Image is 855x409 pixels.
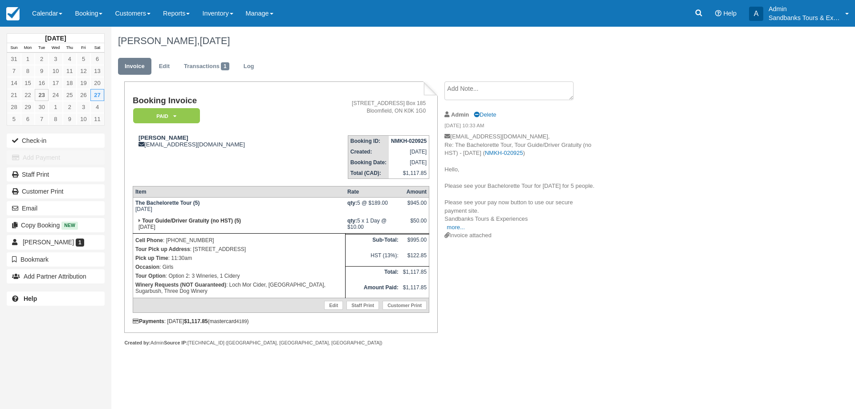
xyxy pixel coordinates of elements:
p: : [PHONE_NUMBER] [135,236,343,245]
em: [DATE] 10:33 AM [444,122,594,132]
a: 4 [63,53,77,65]
th: Rate [345,186,401,198]
a: 6 [90,53,104,65]
td: [DATE] [389,146,429,157]
b: Help [24,295,37,302]
button: Add Partner Attribution [7,269,105,283]
a: 7 [35,113,49,125]
span: [PERSON_NAME] [23,239,74,246]
a: Customer Print [383,301,427,310]
a: 8 [49,113,62,125]
strong: Cell Phone [135,237,163,243]
th: Total (CAD): [348,168,389,179]
div: A [749,7,763,21]
div: $945.00 [403,200,427,213]
button: Add Payment [7,150,105,165]
a: 24 [49,89,62,101]
a: Help [7,292,105,306]
a: 3 [77,101,90,113]
td: $1,117.85 [389,168,429,179]
strong: Pick up Time [135,255,168,261]
a: 2 [63,101,77,113]
a: 16 [35,77,49,89]
td: 5 @ $189.00 [345,198,401,216]
th: Sat [90,43,104,53]
th: Sub-Total: [345,234,401,250]
strong: qty [347,218,357,224]
p: Admin [769,4,840,13]
a: 17 [49,77,62,89]
th: Created: [348,146,389,157]
td: $122.85 [401,250,429,266]
em: Paid [133,108,200,124]
a: 5 [7,113,21,125]
a: 31 [7,53,21,65]
a: 9 [63,113,77,125]
a: 4 [90,101,104,113]
td: HST (13%): [345,250,401,266]
i: Help [715,10,721,16]
p: : 11:30am [135,254,343,263]
a: 19 [77,77,90,89]
th: Fri [77,43,90,53]
a: 22 [21,89,35,101]
small: 4189 [236,319,247,324]
a: 6 [21,113,35,125]
a: Staff Print [7,167,105,182]
th: Amount Paid: [345,282,401,298]
th: Sun [7,43,21,53]
a: 2 [35,53,49,65]
a: 12 [77,65,90,77]
strong: Winery Requests (NOT Guaranteed) [135,282,226,288]
strong: Tour Guide/Driver Gratuity (no HST) (5) [142,218,241,224]
a: 8 [21,65,35,77]
th: Mon [21,43,35,53]
p: : [STREET_ADDRESS] [135,245,343,254]
strong: [PERSON_NAME] [138,134,188,141]
th: Tue [35,43,49,53]
p: : Option 2: 3 Wineries, 1 Cidery [135,271,343,280]
a: 15 [21,77,35,89]
td: $1,117.85 [401,266,429,282]
a: 20 [90,77,104,89]
a: Paid [133,108,197,124]
a: Edit [152,58,176,75]
a: 11 [90,113,104,125]
a: 7 [7,65,21,77]
strong: NMKH-020925 [391,138,427,144]
a: 30 [35,101,49,113]
a: [PERSON_NAME] 1 [7,235,105,249]
a: Log [237,58,261,75]
strong: Payments [133,318,164,324]
span: 1 [76,239,84,247]
h1: [PERSON_NAME], [118,36,746,46]
div: $50.00 [403,218,427,231]
a: Customer Print [7,184,105,198]
th: Wed [49,43,62,53]
p: : Girls [135,263,343,271]
a: 27 [90,89,104,101]
button: Bookmark [7,252,105,267]
strong: [DATE] [45,35,66,42]
td: [DATE] [133,198,345,216]
span: New [61,222,78,229]
td: [DATE] [389,157,429,168]
a: 13 [90,65,104,77]
div: [EMAIL_ADDRESS][DOMAIN_NAME] [133,134,304,148]
a: 29 [21,101,35,113]
div: Invoice attached [444,231,594,240]
a: 10 [49,65,62,77]
a: 9 [35,65,49,77]
div: Admin [TECHNICAL_ID] ([GEOGRAPHIC_DATA], [GEOGRAPHIC_DATA], [GEOGRAPHIC_DATA]) [124,340,437,346]
span: 1 [221,62,229,70]
a: 28 [7,101,21,113]
a: 18 [63,77,77,89]
button: Email [7,201,105,215]
td: 5 x 1 Day @ $10.00 [345,215,401,234]
td: $1,117.85 [401,282,429,298]
address: [STREET_ADDRESS] Box 185 Bloomfield, ON K0K 1G0 [308,100,426,115]
a: 5 [77,53,90,65]
button: Check-in [7,134,105,148]
p: : Loch Mor Cider, [GEOGRAPHIC_DATA], Sugarbush, Three Dog Winery [135,280,343,296]
a: 21 [7,89,21,101]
